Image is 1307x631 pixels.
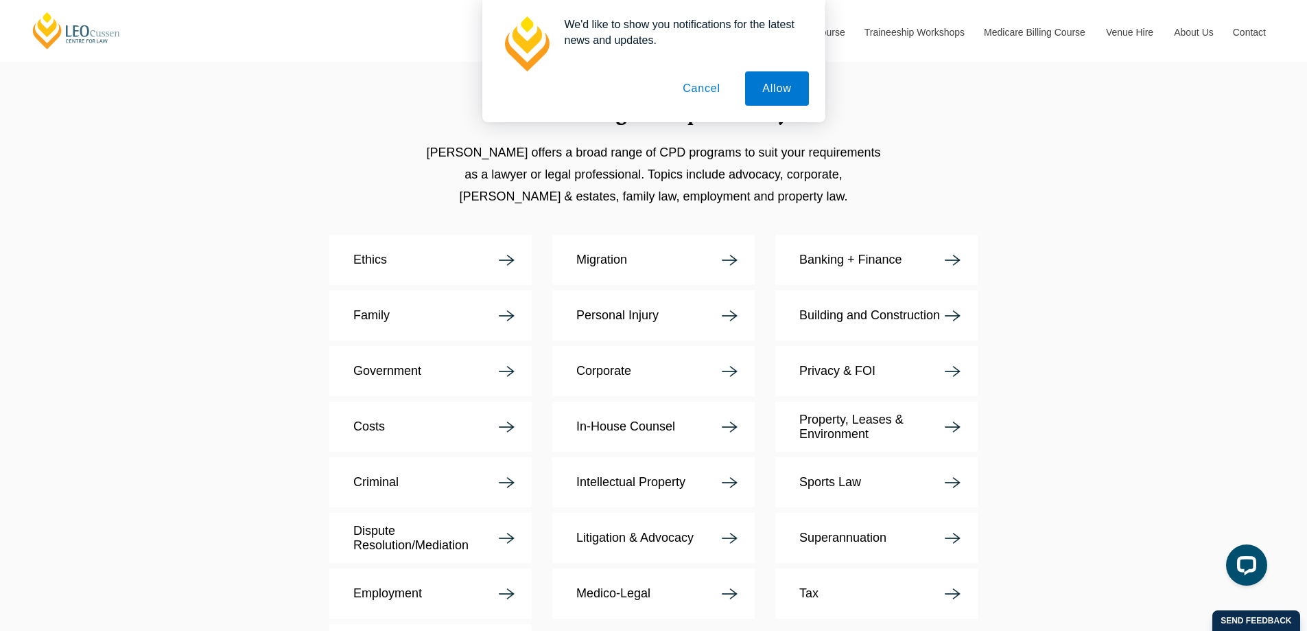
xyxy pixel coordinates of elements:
p: Banking + Finance [799,253,902,267]
img: arrow [722,588,738,599]
a: Migration [552,235,755,285]
a: Costs [329,402,532,452]
img: arrow [499,533,515,544]
a: Dispute Resolution/Mediation [329,513,532,563]
p: Dispute Resolution/Mediation [353,524,499,553]
a: Building and Construction [775,290,978,341]
img: arrow [722,422,738,433]
p: Migration [576,253,627,267]
a: Banking + Finance [775,235,978,285]
a: Sports Law [775,457,978,507]
a: Corporate [552,346,755,396]
p: Intellectual Property [576,475,685,490]
a: Tax [775,569,978,619]
img: arrow [945,310,961,321]
p: Corporate [576,364,631,378]
a: Personal Injury [552,290,755,341]
img: arrow [499,477,515,488]
p: Property, Leases & Environment [799,413,945,441]
a: Government [329,346,532,396]
img: arrow [722,310,738,321]
a: Property, Leases & Environment [775,402,978,452]
p: Superannuation [799,531,886,545]
button: Cancel [666,71,738,106]
a: In-House Counsel [552,402,755,452]
a: Privacy & FOI [775,346,978,396]
img: arrow [945,422,961,433]
img: notification icon [499,16,554,71]
p: Sports Law [799,475,861,490]
img: arrow [499,255,515,266]
div: We'd like to show you notifications for the latest news and updates. [554,16,809,48]
p: Ethics [353,253,387,267]
a: Criminal [329,457,532,507]
a: Litigation & Advocacy [552,513,755,563]
p: Litigation & Advocacy [576,531,694,545]
a: Intellectual Property [552,457,755,507]
iframe: LiveChat chat widget [1215,539,1273,597]
a: Medico-Legal [552,569,755,619]
img: arrow [722,533,738,544]
img: arrow [499,366,515,377]
p: Privacy & FOI [799,364,875,378]
p: Building and Construction [799,308,940,323]
img: arrow [499,310,515,321]
p: [PERSON_NAME] offers a broad range of CPD programs to suit your requirements as a lawyer or legal... [419,141,888,207]
img: arrow [722,366,738,377]
img: arrow [945,477,961,488]
img: arrow [499,588,515,599]
p: Family [353,308,390,323]
p: Government [353,364,421,378]
p: Employment [353,586,422,601]
img: arrow [945,255,961,266]
a: Superannuation [775,513,978,563]
p: In-House Counsel [576,420,675,434]
img: arrow [945,366,961,377]
img: arrow [499,422,515,433]
button: Allow [745,71,808,106]
a: Ethics [329,235,532,285]
img: arrow [945,588,961,599]
p: Medico-Legal [576,586,650,601]
a: Employment [329,569,532,619]
p: Tax [799,586,819,601]
a: Family [329,290,532,341]
p: Costs [353,420,385,434]
img: arrow [722,477,738,488]
p: Criminal [353,475,399,490]
p: Personal Injury [576,308,659,323]
img: arrow [945,533,961,544]
img: arrow [722,255,738,266]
